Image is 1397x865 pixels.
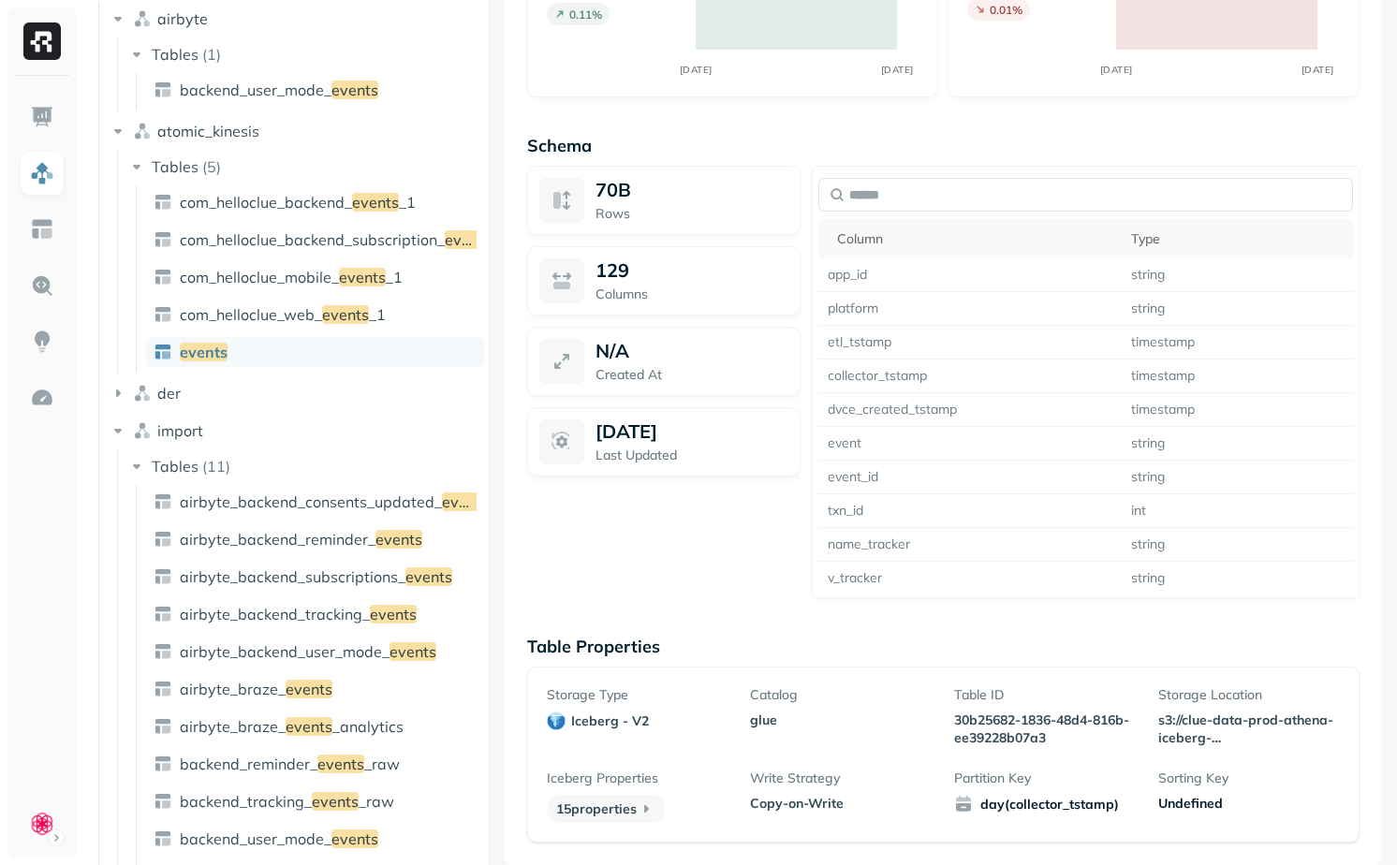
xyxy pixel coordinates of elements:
a: backend_user_mode_events [146,75,484,105]
img: table [154,530,172,549]
td: name_tracker [818,528,1122,562]
tspan: [DATE] [1100,64,1133,76]
span: airbyte_backend_tracking_ [180,605,370,623]
img: table [154,717,172,736]
img: Assets [30,161,54,185]
img: Optimization [30,386,54,410]
span: backend_user_mode_ [180,829,331,848]
span: airbyte_backend_user_mode_ [180,642,390,661]
img: table [154,642,172,661]
p: N/A [596,339,629,362]
p: Catalog [750,686,932,704]
p: ( 5 ) [202,157,221,176]
p: 15 properties [547,795,665,823]
p: glue [750,711,932,729]
td: dvce_created_tstamp [818,393,1122,427]
span: _1 [369,305,386,324]
p: Last Updated [596,447,788,464]
span: com_helloclue_backend_subscription_ [180,230,445,249]
div: Undefined [1158,795,1340,813]
p: 0.11 % [569,7,602,22]
td: timestamp [1122,326,1353,359]
p: Sorting Key [1158,770,1340,787]
td: int [1122,494,1353,528]
img: namespace [133,384,152,403]
button: Tables(11) [127,451,483,481]
span: events [375,530,422,549]
p: [DATE] [596,419,657,443]
span: com_helloclue_web_ [180,305,322,324]
img: table [154,755,172,773]
button: airbyte [109,4,482,34]
span: airbyte_backend_subscriptions_ [180,567,405,586]
span: events [312,792,359,811]
span: events [286,680,332,698]
img: table [154,305,172,324]
div: Type [1131,230,1344,248]
button: atomic_kinesis [109,116,482,146]
a: airbyte_braze_events [146,674,484,704]
td: string [1122,292,1353,326]
span: Tables [152,157,199,176]
span: com_helloclue_backend_ [180,193,352,212]
p: ( 11 ) [202,457,230,476]
p: Partition Key [954,770,1136,787]
td: string [1122,528,1353,562]
span: events [331,81,378,99]
img: table [154,193,172,212]
td: timestamp [1122,393,1353,427]
span: backend_reminder_ [180,755,317,773]
span: airbyte_backend_consents_updated_ [180,492,442,511]
td: collector_tstamp [818,359,1122,393]
p: Schema [527,135,1360,156]
img: table [154,268,172,286]
p: Table ID [954,686,1136,704]
span: der [157,384,181,403]
a: airbyte_backend_reminder_events [146,524,484,554]
img: table [154,492,172,511]
td: platform [818,292,1122,326]
p: s3://clue-data-prod-athena-iceberg-storage/iceberg/atomic_kinesis/events [1158,711,1340,747]
a: events [146,337,484,367]
p: Rows [596,205,788,223]
tspan: [DATE] [880,64,913,76]
a: airbyte_backend_tracking_events [146,599,484,629]
td: string [1122,562,1353,595]
img: table [154,792,172,811]
img: table [154,230,172,249]
span: airbyte_braze_ [180,680,286,698]
span: Tables [152,457,199,476]
span: backend_user_mode_ [180,81,331,99]
span: Tables [152,45,199,64]
span: events [286,717,332,736]
p: Copy-on-Write [750,795,932,813]
img: table [154,680,172,698]
td: string [1122,427,1353,461]
td: app_id [818,258,1122,292]
td: string [1122,258,1353,292]
img: table [154,81,172,99]
img: Asset Explorer [30,217,54,242]
span: 70B [596,178,631,201]
span: _raw [364,755,400,773]
p: 0.01 % [990,3,1022,17]
a: backend_tracking_events_raw [146,786,484,816]
p: Columns [596,286,788,303]
a: backend_user_mode_events [146,824,484,854]
p: Iceberg Properties [547,770,728,787]
span: atomic_kinesis [157,122,259,140]
span: events [352,193,399,212]
span: airbyte_backend_reminder_ [180,530,375,549]
p: Table Properties [527,636,1360,657]
span: _1 [399,193,416,212]
button: import [109,416,482,446]
img: Insights [30,330,54,354]
span: events [442,492,489,511]
span: airbyte_braze_ [180,717,286,736]
img: table [154,829,172,848]
img: iceberg - v2 [547,711,566,730]
tspan: [DATE] [679,64,712,76]
span: events [339,268,386,286]
span: _analytics [332,717,404,736]
span: events [370,605,417,623]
